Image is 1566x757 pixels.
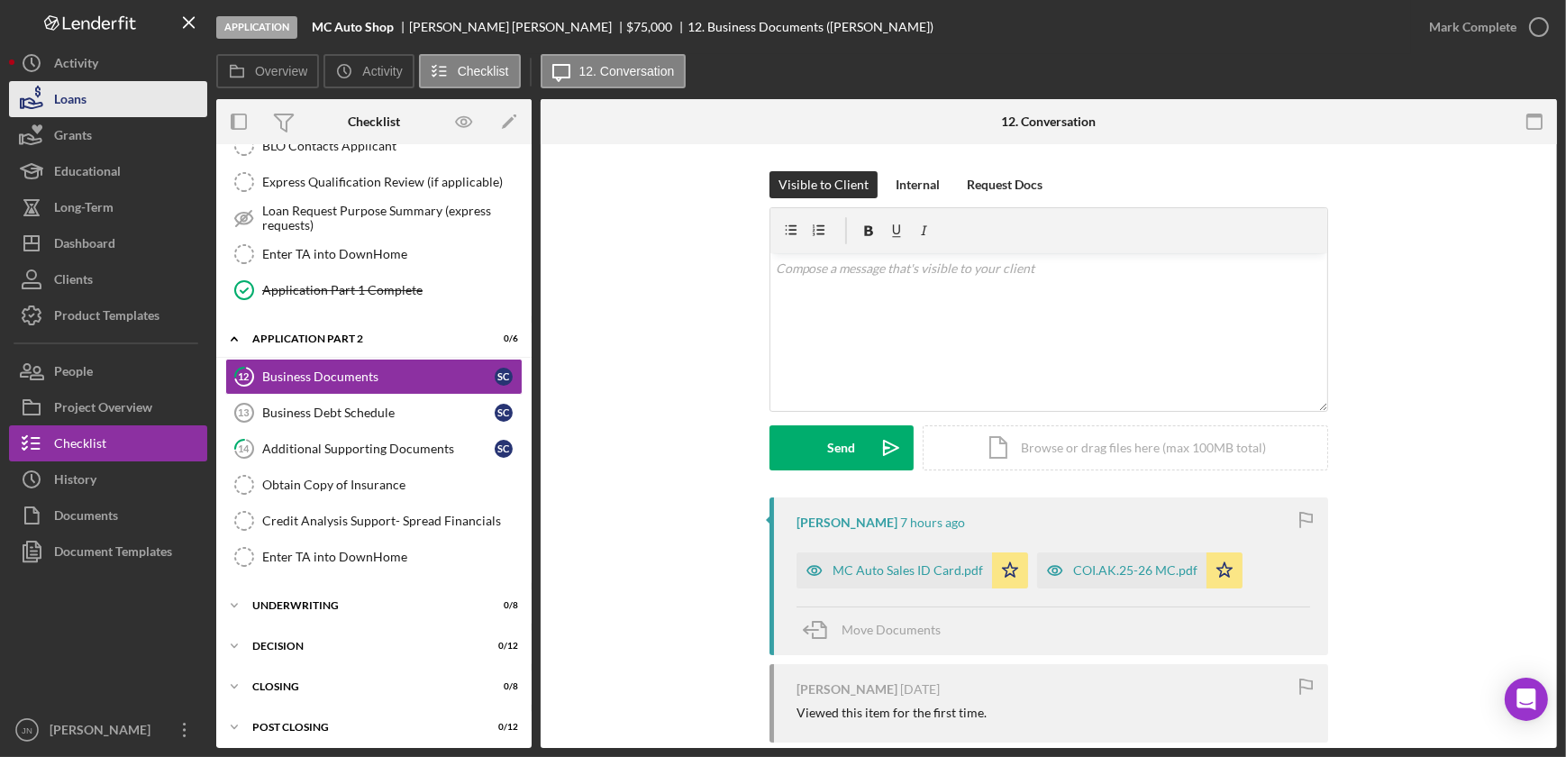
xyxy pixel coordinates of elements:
div: Document Templates [54,534,172,574]
tspan: 12 [239,370,250,382]
a: Enter TA into DownHome [225,539,523,575]
div: Project Overview [54,389,152,430]
div: S C [495,368,513,386]
button: Activity [323,54,414,88]
div: 0 / 8 [486,600,518,611]
div: Product Templates [54,297,159,338]
div: Enter TA into DownHome [262,247,522,261]
div: Loans [54,81,86,122]
div: Obtain Copy of Insurance [262,478,522,492]
div: Request Docs [967,171,1042,198]
div: Viewed this item for the first time. [797,706,987,720]
div: Visible to Client [778,171,869,198]
div: Checklist [348,114,400,129]
div: Application [216,16,297,39]
div: Application Part 2 [252,333,473,344]
div: S C [495,440,513,458]
div: Decision [252,641,473,652]
div: History [54,461,96,502]
button: Product Templates [9,297,207,333]
button: Documents [9,497,207,534]
label: 12. Conversation [579,64,675,78]
a: BLO Contacts Applicant [225,128,523,164]
a: Express Qualification Review (if applicable) [225,164,523,200]
div: Enter TA into DownHome [262,550,522,564]
button: Overview [216,54,319,88]
button: Visible to Client [769,171,878,198]
div: Post Closing [252,722,473,733]
a: History [9,461,207,497]
b: MC Auto Shop [312,20,394,34]
button: People [9,353,207,389]
div: Checklist [54,425,106,466]
button: Educational [9,153,207,189]
button: Grants [9,117,207,153]
button: Document Templates [9,534,207,570]
button: Clients [9,261,207,297]
div: Application Part 1 Complete [262,283,522,297]
div: Grants [54,117,92,158]
div: 0 / 6 [486,333,518,344]
label: Activity [362,64,402,78]
div: [PERSON_NAME] [45,712,162,752]
a: 12Business DocumentsSC [225,359,523,395]
div: Express Qualification Review (if applicable) [262,175,522,189]
div: MC Auto Sales ID Card.pdf [833,563,983,578]
div: Open Intercom Messenger [1505,678,1548,721]
div: Internal [896,171,940,198]
label: Checklist [458,64,509,78]
button: Activity [9,45,207,81]
div: Educational [54,153,121,194]
button: Mark Complete [1411,9,1557,45]
span: Move Documents [842,622,941,637]
a: Enter TA into DownHome [225,236,523,272]
div: [PERSON_NAME] [PERSON_NAME] [409,20,627,34]
time: 2025-09-17 18:07 [900,682,940,697]
label: Overview [255,64,307,78]
div: Additional Supporting Documents [262,442,495,456]
button: 12. Conversation [541,54,687,88]
button: Long-Term [9,189,207,225]
a: Loan Request Purpose Summary (express requests) [225,200,523,236]
div: Send [828,425,856,470]
button: Send [769,425,914,470]
button: Loans [9,81,207,117]
button: Dashboard [9,225,207,261]
div: Business Debt Schedule [262,406,495,420]
button: Move Documents [797,607,959,652]
div: 12. Business Documents ([PERSON_NAME]) [687,20,933,34]
div: COI.AK.25-26 MC.pdf [1073,563,1197,578]
div: Long-Term [54,189,114,230]
div: BLO Contacts Applicant [262,139,522,153]
a: Project Overview [9,389,207,425]
div: 0 / 8 [486,681,518,692]
a: Obtain Copy of Insurance [225,467,523,503]
div: Documents [54,497,118,538]
button: Request Docs [958,171,1052,198]
button: Checklist [9,425,207,461]
div: Loan Request Purpose Summary (express requests) [262,204,522,233]
div: People [54,353,93,394]
div: 0 / 12 [486,641,518,652]
div: 0 / 12 [486,722,518,733]
div: Mark Complete [1429,9,1516,45]
button: MC Auto Sales ID Card.pdf [797,552,1028,588]
div: S C [495,404,513,422]
button: Checklist [419,54,521,88]
tspan: 14 [239,442,250,454]
div: Activity [54,45,98,86]
button: JN[PERSON_NAME] [9,712,207,748]
div: Credit Analysis Support- Spread Financials [262,514,522,528]
a: Application Part 1 Complete [225,272,523,308]
div: Underwriting [252,600,473,611]
time: 2025-09-26 16:38 [900,515,965,530]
